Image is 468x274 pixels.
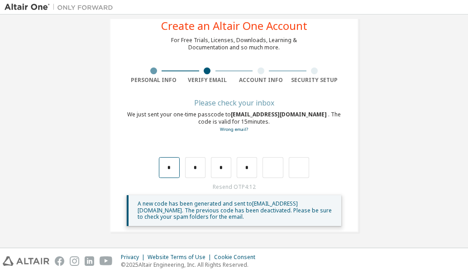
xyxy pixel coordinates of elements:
[288,77,342,84] div: Security Setup
[127,111,341,133] div: We just sent your one-time passcode to . The code is valid for 15 minutes.
[121,261,261,269] p: © 2025 Altair Engineering, Inc. All Rights Reserved.
[100,256,113,266] img: youtube.svg
[220,126,248,132] a: Go back to the registration form
[5,3,118,12] img: Altair One
[127,77,181,84] div: Personal Info
[181,77,234,84] div: Verify Email
[171,37,297,51] div: For Free Trials, Licenses, Downloads, Learning & Documentation and so much more.
[138,200,332,221] span: A new code has been generated and sent to [EMAIL_ADDRESS][DOMAIN_NAME] . The previous code has be...
[55,256,64,266] img: facebook.svg
[231,111,328,118] span: [EMAIL_ADDRESS][DOMAIN_NAME]
[70,256,79,266] img: instagram.svg
[121,254,148,261] div: Privacy
[148,254,214,261] div: Website Terms of Use
[85,256,94,266] img: linkedin.svg
[161,20,307,31] div: Create an Altair One Account
[234,77,288,84] div: Account Info
[3,256,49,266] img: altair_logo.svg
[214,254,261,261] div: Cookie Consent
[127,100,341,106] div: Please check your inbox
